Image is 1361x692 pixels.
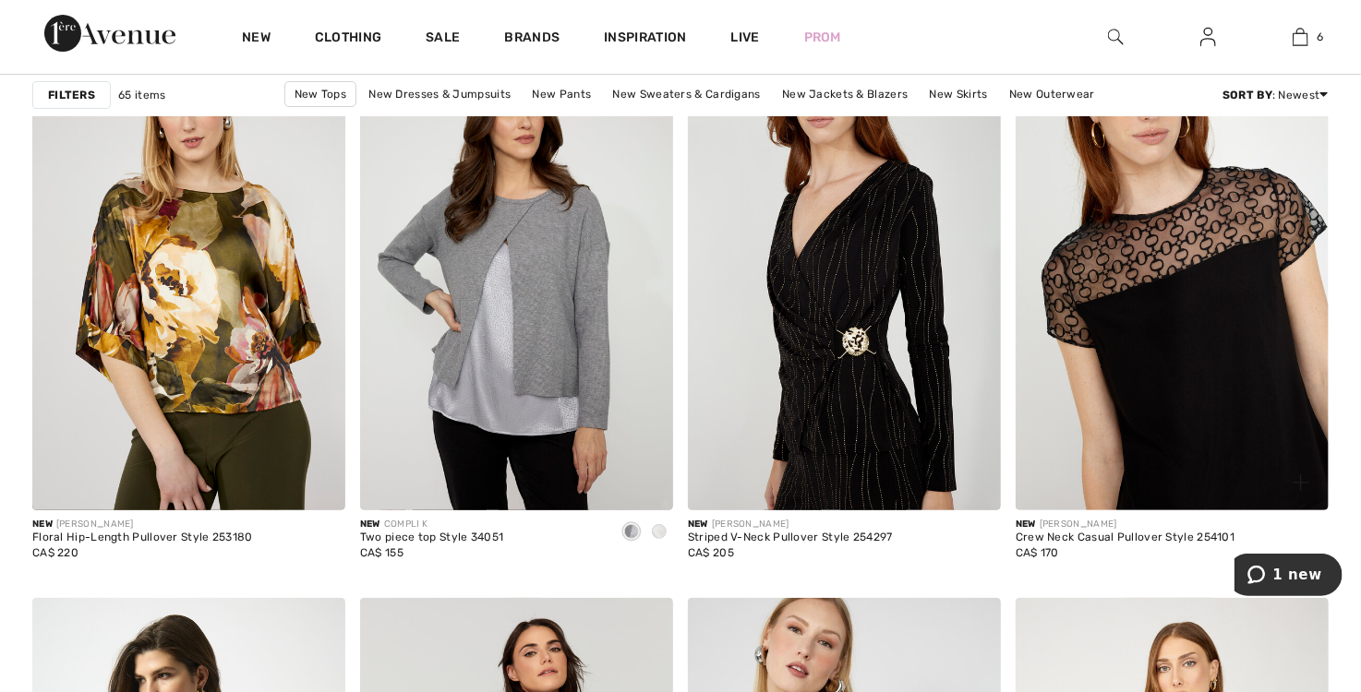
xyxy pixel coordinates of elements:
span: CA$ 220 [32,546,78,559]
span: Inspiration [604,30,686,49]
a: New Outerwear [1000,82,1104,106]
a: New Skirts [921,82,997,106]
a: Live [731,28,760,47]
div: [PERSON_NAME] [1016,518,1235,531]
span: New [1016,519,1036,530]
img: search the website [1108,26,1124,48]
img: 1ère Avenue [44,15,175,52]
img: My Bag [1293,26,1308,48]
div: Striped V-Neck Pullover Style 254297 [688,531,893,544]
div: COMPLI K [360,518,504,531]
span: New [688,519,708,530]
a: New Jackets & Blazers [773,82,917,106]
strong: Sort By [1222,89,1272,101]
a: New Tops [284,81,356,107]
a: Sign In [1186,26,1231,49]
a: New [242,30,271,49]
a: Prom [804,28,841,47]
iframe: Opens a widget where you can chat to one of our agents [1235,554,1343,600]
span: 6 [1318,29,1324,45]
span: CA$ 170 [1016,546,1059,559]
span: CA$ 205 [688,546,734,559]
div: Two piece top Style 34051 [360,531,504,544]
a: 6 [1255,26,1345,48]
img: plus_v2.svg [1293,474,1309,491]
a: Sale [426,30,460,49]
a: New Sweaters & Cardigans [604,82,770,106]
span: New [360,519,380,530]
div: : Newest [1222,87,1329,103]
div: Floral Hip-Length Pullover Style 253180 [32,531,253,544]
div: Grey [618,518,645,548]
a: Crew Neck Casual Pullover Style 254101. Black [1016,42,1329,511]
span: New [32,519,53,530]
a: New Dresses & Jumpsuits [359,82,520,106]
div: [PERSON_NAME] [688,518,893,531]
a: Brands [505,30,560,49]
div: Ivory [645,518,673,548]
img: Floral Hip-Length Pullover Style 253180. Fern [32,42,345,511]
strong: Filters [48,87,95,103]
span: 65 items [118,87,165,103]
span: CA$ 155 [360,546,403,559]
img: Two piece top Style 34051. Grey [360,42,673,511]
div: [PERSON_NAME] [32,518,253,531]
img: My Info [1200,26,1216,48]
a: New Pants [524,82,601,106]
a: Clothing [315,30,381,49]
img: Striped V-Neck Pullover Style 254297. Black/Gold [688,42,1001,511]
div: Crew Neck Casual Pullover Style 254101 [1016,531,1235,544]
